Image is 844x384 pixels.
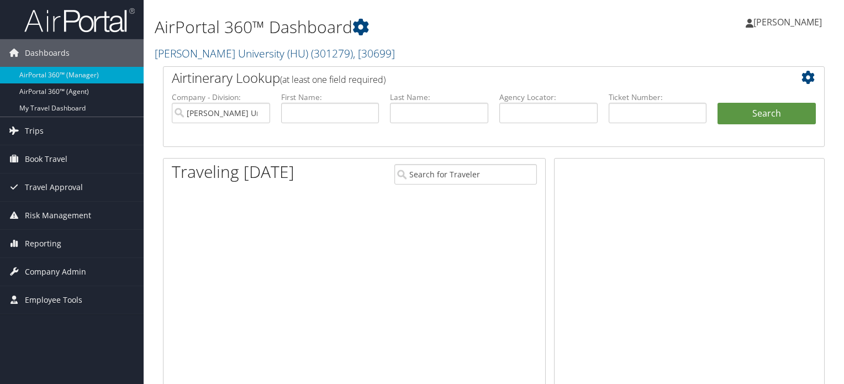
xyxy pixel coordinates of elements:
[24,7,135,33] img: airportal-logo.png
[281,92,379,103] label: First Name:
[155,15,607,39] h1: AirPortal 360™ Dashboard
[172,69,761,87] h2: Airtinerary Lookup
[25,202,91,229] span: Risk Management
[718,103,816,125] button: Search
[172,92,270,103] label: Company - Division:
[311,46,353,61] span: ( 301279 )
[746,6,833,39] a: [PERSON_NAME]
[499,92,598,103] label: Agency Locator:
[172,160,294,183] h1: Traveling [DATE]
[280,73,386,86] span: (at least one field required)
[25,117,44,145] span: Trips
[25,286,82,314] span: Employee Tools
[394,164,537,185] input: Search for Traveler
[25,173,83,201] span: Travel Approval
[25,145,67,173] span: Book Travel
[753,16,822,28] span: [PERSON_NAME]
[25,39,70,67] span: Dashboards
[390,92,488,103] label: Last Name:
[353,46,395,61] span: , [ 30699 ]
[609,92,707,103] label: Ticket Number:
[155,46,395,61] a: [PERSON_NAME] University (HU)
[25,258,86,286] span: Company Admin
[25,230,61,257] span: Reporting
